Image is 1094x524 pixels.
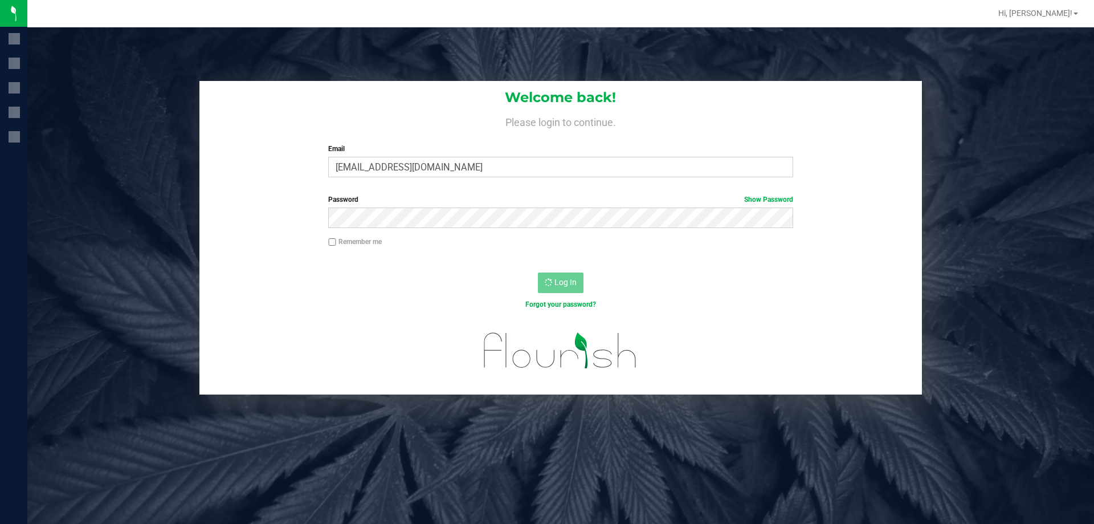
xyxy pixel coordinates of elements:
[744,196,793,204] a: Show Password
[199,90,922,105] h1: Welcome back!
[328,196,358,204] span: Password
[554,278,577,287] span: Log In
[998,9,1072,18] span: Hi, [PERSON_NAME]!
[328,238,336,246] input: Remember me
[470,322,651,380] img: flourish_logo.svg
[525,300,596,308] a: Forgot your password?
[538,273,583,293] button: Log In
[199,114,922,128] h4: Please login to continue.
[328,237,382,247] label: Remember me
[328,144,793,154] label: Email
